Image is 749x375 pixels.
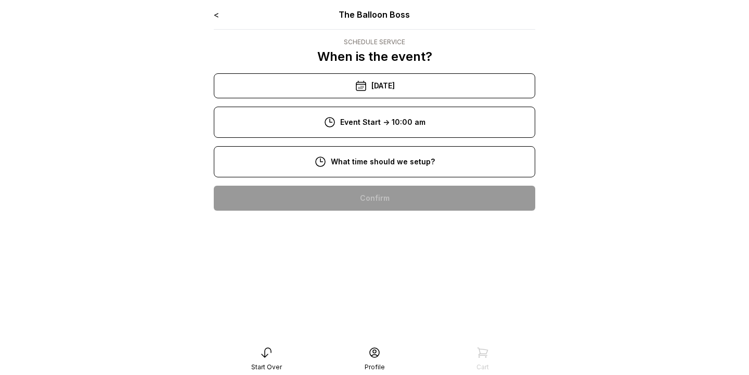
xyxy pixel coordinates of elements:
[278,8,471,21] div: The Balloon Boss
[251,363,282,371] div: Start Over
[214,73,535,98] div: [DATE]
[365,363,385,371] div: Profile
[317,48,432,65] p: When is the event?
[317,38,432,46] div: Schedule Service
[214,9,219,20] a: <
[476,363,489,371] div: Cart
